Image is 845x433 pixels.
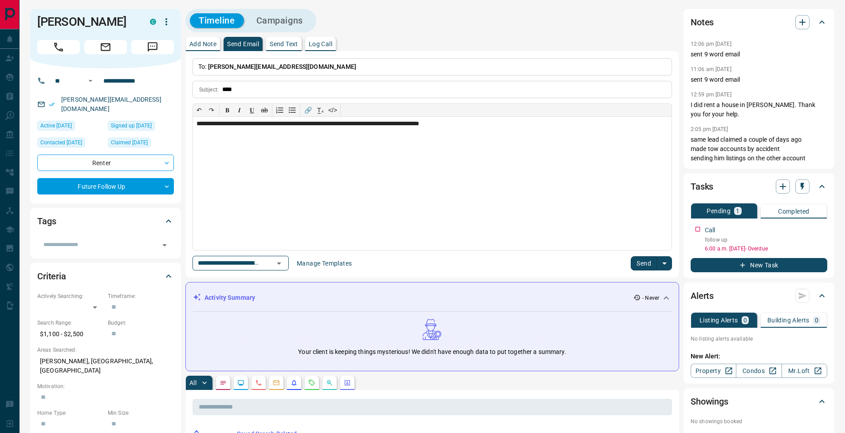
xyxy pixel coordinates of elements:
[736,364,782,378] a: Condos
[158,239,171,251] button: Open
[108,138,174,150] div: Mon Dec 11 2023
[37,211,174,232] div: Tags
[815,317,818,323] p: 0
[691,176,827,197] div: Tasks
[37,121,103,133] div: Thu Dec 07 2023
[37,382,174,390] p: Motivation:
[237,379,244,386] svg: Lead Browsing Activity
[691,41,731,47] p: 12:06 pm [DATE]
[220,379,227,386] svg: Notes
[49,101,55,107] svg: Email Verified
[707,208,731,214] p: Pending
[250,107,254,114] span: 𝐔
[291,256,357,270] button: Manage Templates
[233,104,246,116] button: 𝑰
[691,417,827,425] p: No showings booked
[248,13,312,28] button: Campaigns
[273,379,280,386] svg: Emails
[258,104,271,116] button: ab
[767,317,810,323] p: Building Alerts
[691,258,827,272] button: New Task
[700,317,738,323] p: Listing Alerts
[691,135,827,163] p: same lead claimed a couple of days ago made tow accounts by accident sending him listings on the ...
[631,256,657,270] button: Send
[84,40,127,54] span: Email
[37,138,103,150] div: Wed Jun 18 2025
[691,12,827,33] div: Notes
[37,155,174,171] div: Renter
[298,347,566,357] p: Your client is keeping things mysterious! We didn't have enough data to put together a summary.
[204,293,255,302] p: Activity Summary
[691,394,728,409] h2: Showings
[691,391,827,412] div: Showings
[40,138,82,147] span: Contacted [DATE]
[273,257,285,270] button: Open
[270,41,298,47] p: Send Text
[691,100,827,119] p: I did rent a house in [PERSON_NAME]. Thank you for your help.
[37,292,103,300] p: Actively Searching:
[691,364,736,378] a: Property
[193,58,672,75] p: To:
[691,15,714,29] h2: Notes
[302,104,314,116] button: 🔗
[778,208,810,215] p: Completed
[37,178,174,195] div: Future Follow Up
[37,266,174,287] div: Criteria
[227,41,259,47] p: Send Email
[261,107,268,114] s: ab
[314,104,326,116] button: T̲ₓ
[691,285,827,306] div: Alerts
[782,364,827,378] a: Mr.Loft
[37,214,56,228] h2: Tags
[37,319,103,327] p: Search Range:
[199,86,219,94] p: Subject:
[691,66,731,72] p: 11:06 am [DATE]
[705,226,715,235] p: Call
[691,126,728,132] p: 2:05 pm [DATE]
[108,121,174,133] div: Thu Dec 07 2023
[37,346,174,354] p: Areas Searched:
[326,104,339,116] button: </>
[705,236,827,244] p: follow up
[189,380,197,386] p: All
[344,379,351,386] svg: Agent Actions
[309,41,332,47] p: Log Call
[631,256,672,270] div: split button
[108,292,174,300] p: Timeframe:
[743,317,747,323] p: 0
[286,104,299,116] button: Bullet list
[61,96,161,112] a: [PERSON_NAME][EMAIL_ADDRESS][DOMAIN_NAME]
[208,63,356,70] span: [PERSON_NAME][EMAIL_ADDRESS][DOMAIN_NAME]
[274,104,286,116] button: Numbered list
[291,379,298,386] svg: Listing Alerts
[108,319,174,327] p: Budget:
[150,19,156,25] div: condos.ca
[691,352,827,361] p: New Alert:
[691,289,714,303] h2: Alerts
[691,75,827,84] p: sent 9 word email
[37,40,80,54] span: Call
[193,104,205,116] button: ↶
[691,335,827,343] p: No listing alerts available
[205,104,218,116] button: ↷
[37,269,66,283] h2: Criteria
[736,208,739,214] p: 1
[40,121,72,130] span: Active [DATE]
[255,379,262,386] svg: Calls
[705,245,827,253] p: 6:00 a.m. [DATE] - Overdue
[37,327,103,342] p: $1,100 - $2,500
[246,104,258,116] button: 𝐔
[37,15,137,29] h1: [PERSON_NAME]
[308,379,315,386] svg: Requests
[190,13,244,28] button: Timeline
[111,121,152,130] span: Signed up [DATE]
[111,138,148,147] span: Claimed [DATE]
[37,409,103,417] p: Home Type:
[108,409,174,417] p: Min Size:
[189,41,216,47] p: Add Note
[221,104,233,116] button: 𝐁
[131,40,174,54] span: Message
[326,379,333,386] svg: Opportunities
[691,91,731,98] p: 12:59 pm [DATE]
[642,294,659,302] p: - Never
